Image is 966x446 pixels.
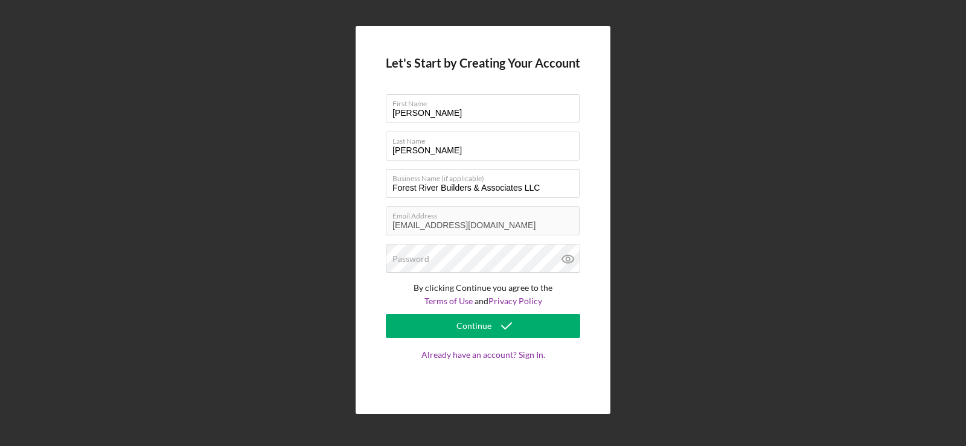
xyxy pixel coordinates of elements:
[392,95,580,108] label: First Name
[392,170,580,183] label: Business Name (if applicable)
[386,314,580,338] button: Continue
[424,296,473,306] a: Terms of Use
[392,207,580,220] label: Email Address
[456,314,491,338] div: Continue
[488,296,542,306] a: Privacy Policy
[386,56,580,70] h4: Let's Start by Creating Your Account
[386,350,580,384] a: Already have an account? Sign In.
[392,254,429,264] label: Password
[392,132,580,145] label: Last Name
[386,281,580,308] p: By clicking Continue you agree to the and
